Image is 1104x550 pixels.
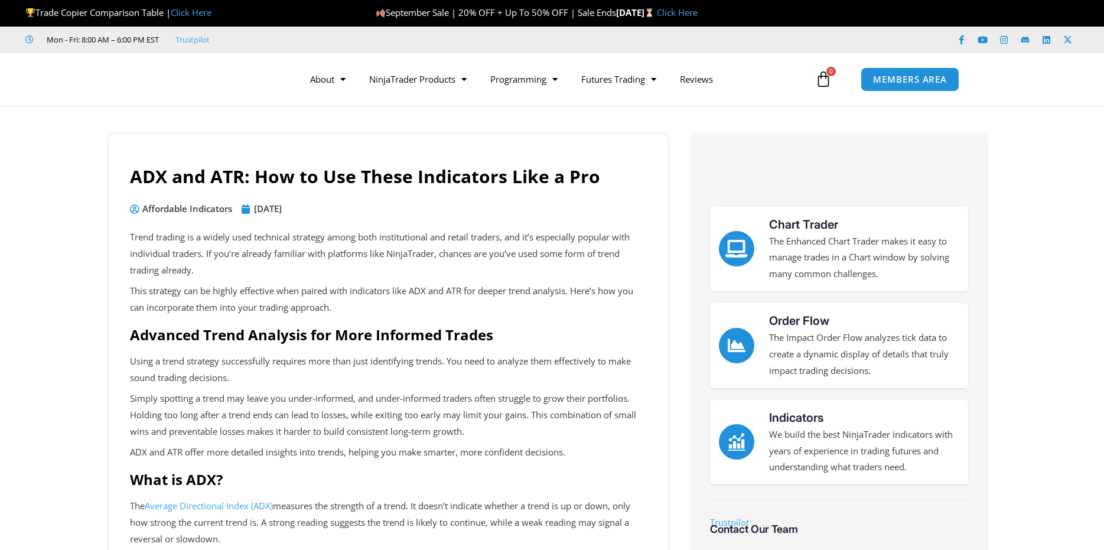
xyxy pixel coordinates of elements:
a: Order Flow [769,314,829,328]
time: [DATE] [254,203,282,214]
span: Trade Copier Comparison Table | [25,6,211,18]
a: Trustpilot [175,34,210,45]
h3: Contact Our Team [710,522,968,536]
p: This strategy can be highly effective when paired with indicators like ADX and ATR for deeper tre... [130,283,647,316]
a: Click Here [657,6,698,18]
strong: [DATE] [616,6,657,18]
p: The Enhanced Chart Trader makes it easy to manage trades in a Chart window by solving many common... [769,233,959,283]
a: Order Flow [719,328,754,363]
a: Chart Trader [769,217,838,232]
a: Reviews [668,66,725,93]
a: About [298,66,357,93]
img: LogoAI | Affordable Indicators – NinjaTrader [129,58,256,100]
a: 0 [797,62,849,96]
h2: What is ADX? [130,470,647,489]
a: Indicators [769,411,823,425]
p: Using a trend strategy successfully requires more than just identifying trends. You need to analy... [130,353,647,386]
p: The Impact Order Flow analyzes tick data to create a dynamic display of details that truly impact... [769,330,959,379]
a: Indicators [719,424,754,460]
span: Affordable Indicators [139,201,232,217]
img: 🏆 [26,8,35,17]
span: MEMBERS AREA [873,75,947,84]
a: MEMBERS AREA [861,67,959,92]
p: Simply spotting a trend may leave you under-informed, and under-informed traders often struggle t... [130,390,647,440]
a: Average Directional Index (ADX) [145,500,273,512]
p: We build the best NinjaTrader indicators with years of experience in trading futures and understa... [769,427,959,476]
a: Trustpilot [710,516,749,528]
img: 🍂 [376,8,385,17]
p: Trend trading is a widely used technical strategy among both institutional and retail traders, an... [130,229,647,279]
p: The measures the strength of a trend. It doesn’t indicate whether a trend is up or down, only how... [130,498,647,548]
h1: ADX and ATR: How to Use These Indicators Like a Pro [130,164,647,189]
a: Click Here [171,6,211,18]
a: Futures Trading [569,66,668,93]
span: September Sale | 20% OFF + Up To 50% OFF | Sale Ends [375,6,615,18]
span: Mon - Fri: 8:00 AM – 6:00 PM EST [44,32,159,47]
a: Programming [478,66,569,93]
p: ADX and ATR offer more detailed insights into trends, helping you make smarter, more confident de... [130,444,647,461]
img: ⏳ [645,8,654,17]
img: NinjaTrader Logo | Affordable Indicators – NinjaTrader [722,155,955,189]
a: Chart Trader [719,231,754,266]
a: NinjaTrader Products [357,66,478,93]
span: 0 [826,67,836,76]
nav: Menu [298,66,812,93]
h2: Advanced Trend Analysis for More Informed Trades [130,326,647,344]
